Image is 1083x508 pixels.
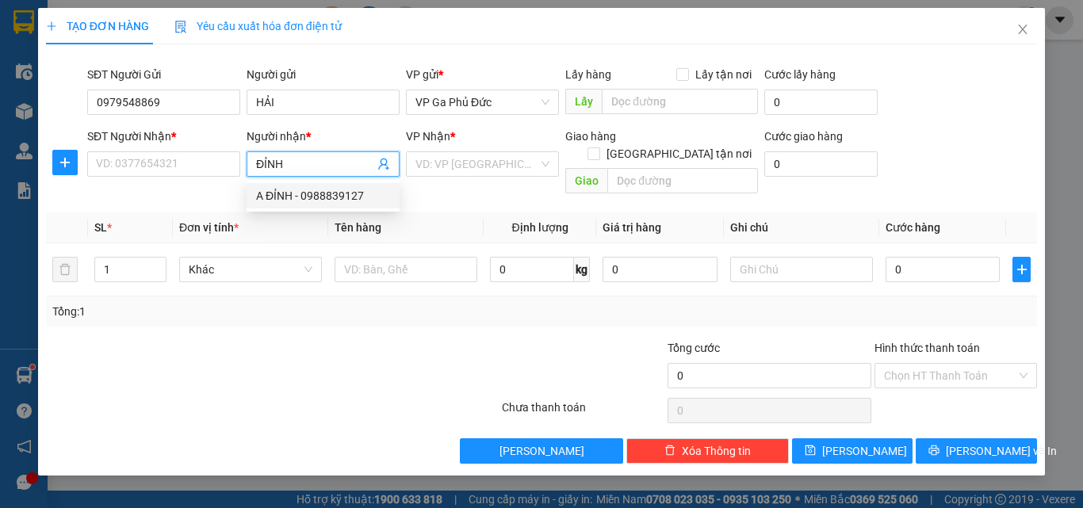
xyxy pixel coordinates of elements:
[805,445,816,457] span: save
[764,68,836,81] label: Cước lấy hàng
[499,442,584,460] span: [PERSON_NAME]
[46,21,57,32] span: plus
[1016,23,1029,36] span: close
[406,66,559,83] div: VP gửi
[600,145,758,162] span: [GEOGRAPHIC_DATA] tận nơi
[174,20,342,32] span: Yêu cầu xuất hóa đơn điện tử
[174,21,187,33] img: icon
[148,67,663,86] li: Số nhà [STREET_ADDRESS][PERSON_NAME]
[946,442,1057,460] span: [PERSON_NAME] và In
[335,221,381,234] span: Tên hàng
[928,445,939,457] span: printer
[415,90,549,114] span: VP Ga Phủ Đức
[822,442,907,460] span: [PERSON_NAME]
[500,399,666,426] div: Chưa thanh toán
[664,445,675,457] span: delete
[565,130,616,143] span: Giao hàng
[607,168,758,193] input: Dọc đường
[682,442,751,460] span: Xóa Thông tin
[764,90,878,115] input: Cước lấy hàng
[406,130,450,143] span: VP Nhận
[565,89,602,114] span: Lấy
[1001,8,1045,52] button: Close
[377,158,390,170] span: user-add
[193,18,619,62] b: Công ty TNHH Trọng Hiếu Phú Thọ - Nam Cường Limousine
[511,221,568,234] span: Định lượng
[247,66,400,83] div: Người gửi
[792,438,913,464] button: save[PERSON_NAME]
[87,66,240,83] div: SĐT Người Gửi
[886,221,940,234] span: Cước hàng
[764,130,843,143] label: Cước giao hàng
[874,342,980,354] label: Hình thức thanh toán
[1012,257,1031,282] button: plus
[52,257,78,282] button: delete
[52,150,78,175] button: plus
[565,68,611,81] span: Lấy hàng
[565,168,607,193] span: Giao
[87,128,240,145] div: SĐT Người Nhận
[1013,263,1030,276] span: plus
[603,221,661,234] span: Giá trị hàng
[916,438,1037,464] button: printer[PERSON_NAME] và In
[52,303,419,320] div: Tổng: 1
[689,66,758,83] span: Lấy tận nơi
[247,183,400,208] div: A ĐỈNH - 0988839127
[53,156,77,169] span: plus
[46,20,149,32] span: TẠO ĐƠN HÀNG
[94,221,107,234] span: SL
[256,187,390,204] div: A ĐỈNH - 0988839127
[730,257,873,282] input: Ghi Chú
[626,438,789,464] button: deleteXóa Thông tin
[460,438,622,464] button: [PERSON_NAME]
[179,221,239,234] span: Đơn vị tính
[189,258,312,281] span: Khác
[603,257,717,282] input: 0
[574,257,590,282] span: kg
[335,257,477,282] input: VD: Bàn, Ghế
[668,342,720,354] span: Tổng cước
[247,128,400,145] div: Người nhận
[602,89,758,114] input: Dọc đường
[148,86,663,106] li: Hotline: 1900400028
[764,151,878,177] input: Cước giao hàng
[724,212,879,243] th: Ghi chú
